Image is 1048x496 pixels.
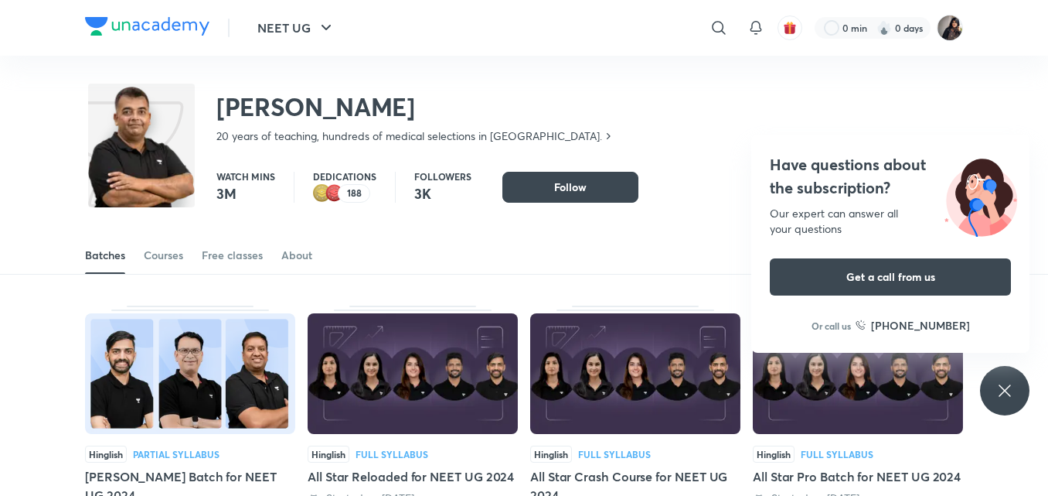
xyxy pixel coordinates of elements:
p: 3M [216,184,275,203]
h6: [PHONE_NUMBER] [871,317,970,334]
div: Courses [144,248,183,263]
div: Batches [85,248,125,263]
a: Free classes [202,237,263,274]
button: NEET UG [248,12,345,43]
p: Or call us [812,319,851,333]
h2: [PERSON_NAME] [216,91,614,122]
span: Follow [554,180,587,195]
div: Full Syllabus [801,450,873,459]
span: Hinglish [85,446,127,463]
img: avatar [783,21,797,35]
img: Thumbnail [753,313,963,434]
p: Watch mins [216,172,275,181]
p: 188 [347,188,362,199]
img: streak [876,20,892,36]
div: Our expert can answer all your questions [770,206,1011,237]
a: Batches [85,237,125,274]
a: Company Logo [85,17,209,39]
div: Full Syllabus [356,450,428,459]
img: educator badge2 [313,184,332,203]
p: Followers [414,172,471,181]
img: ttu_illustration_new.svg [932,153,1029,237]
p: Dedications [313,172,376,181]
a: [PHONE_NUMBER] [856,317,970,334]
div: Partial Syllabus [133,450,219,459]
a: Courses [144,237,183,274]
img: Thumbnail [85,313,295,434]
a: About [281,237,312,274]
h4: Have questions about the subscription? [770,153,1011,200]
button: Follow [502,172,638,203]
span: Hinglish [753,446,795,463]
img: Thumbnail [530,313,740,434]
div: Free classes [202,248,263,263]
img: Afeera M [937,15,963,41]
img: Company Logo [85,17,209,36]
p: 20 years of teaching, hundreds of medical selections in [GEOGRAPHIC_DATA]. [216,128,602,144]
img: Thumbnail [308,313,518,434]
img: class [88,87,195,217]
span: Hinglish [308,446,349,463]
button: avatar [777,15,802,40]
div: Full Syllabus [578,450,651,459]
p: 3K [414,184,471,203]
div: All Star Pro Batch for NEET UG 2024 [753,467,963,486]
span: Hinglish [530,446,572,463]
div: All Star Reloaded for NEET UG 2024 [308,467,518,486]
button: Get a call from us [770,258,1011,296]
div: About [281,248,312,263]
img: educator badge1 [325,184,344,203]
